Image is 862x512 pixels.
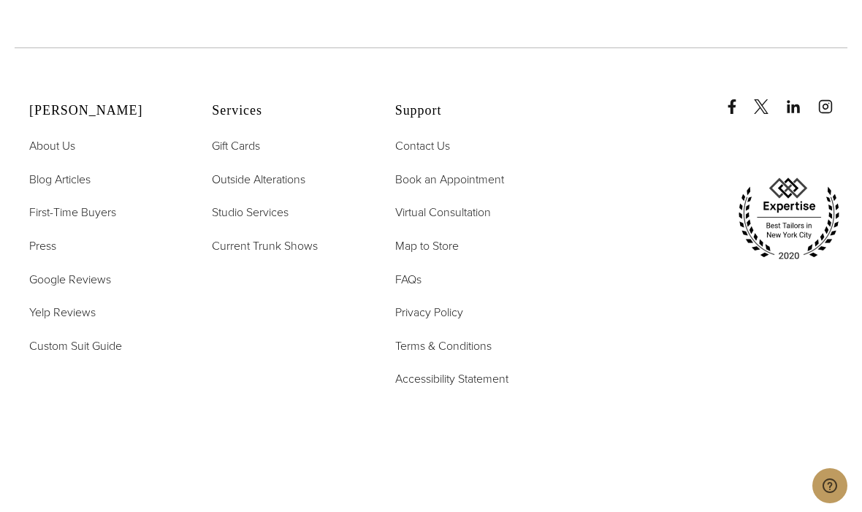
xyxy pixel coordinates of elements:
[29,237,56,256] a: Press
[212,204,289,221] span: Studio Services
[29,137,75,156] a: About Us
[212,237,318,256] a: Current Trunk Shows
[29,270,111,289] a: Google Reviews
[395,137,450,154] span: Contact Us
[395,303,463,322] a: Privacy Policy
[29,237,56,254] span: Press
[212,203,289,222] a: Studio Services
[29,204,116,221] span: First-Time Buyers
[754,85,783,114] a: x/twitter
[395,137,450,156] a: Contact Us
[395,103,541,119] h2: Support
[29,203,116,222] a: First-Time Buyers
[212,137,358,255] nav: Services Footer Nav
[212,237,318,254] span: Current Trunk Shows
[29,337,122,354] span: Custom Suit Guide
[395,237,459,254] span: Map to Store
[786,85,815,114] a: linkedin
[395,270,422,289] a: FAQs
[395,237,459,256] a: Map to Store
[395,137,541,389] nav: Support Footer Nav
[29,170,91,189] a: Blog Articles
[29,304,96,321] span: Yelp Reviews
[29,303,96,322] a: Yelp Reviews
[395,271,422,288] span: FAQs
[29,137,175,355] nav: Alan David Footer Nav
[725,85,751,114] a: Facebook
[395,370,508,389] a: Accessibility Statement
[395,204,491,221] span: Virtual Consultation
[29,337,122,356] a: Custom Suit Guide
[395,337,492,354] span: Terms & Conditions
[395,370,508,387] span: Accessibility Statement
[29,103,175,119] h2: [PERSON_NAME]
[212,137,260,154] span: Gift Cards
[212,103,358,119] h2: Services
[29,171,91,188] span: Blog Articles
[395,304,463,321] span: Privacy Policy
[212,170,305,189] a: Outside Alterations
[395,171,504,188] span: Book an Appointment
[395,170,504,189] a: Book an Appointment
[395,203,491,222] a: Virtual Consultation
[29,137,75,154] span: About Us
[395,337,492,356] a: Terms & Conditions
[212,137,260,156] a: Gift Cards
[731,172,847,266] img: expertise, best tailors in new york city 2020
[818,85,847,114] a: instagram
[29,271,111,288] span: Google Reviews
[812,468,847,505] iframe: Opens a widget where you can chat to one of our agents
[212,171,305,188] span: Outside Alterations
